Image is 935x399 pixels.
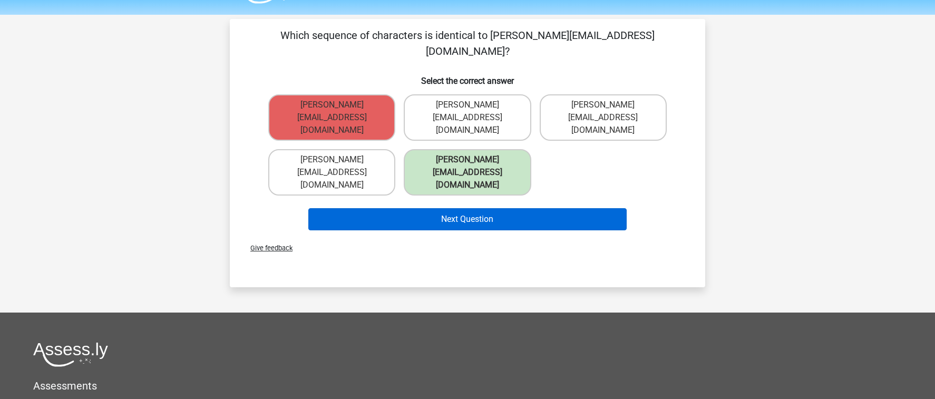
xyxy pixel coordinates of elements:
[33,342,108,367] img: Assessly logo
[268,94,395,141] label: [PERSON_NAME][EMAIL_ADDRESS][DOMAIN_NAME]
[247,67,688,86] h6: Select the correct answer
[404,94,531,141] label: [PERSON_NAME][EMAIL_ADDRESS][DOMAIN_NAME]
[404,149,531,196] label: [PERSON_NAME][EMAIL_ADDRESS][DOMAIN_NAME]
[268,149,395,196] label: [PERSON_NAME][EMAIL_ADDRESS][DOMAIN_NAME]
[540,94,667,141] label: [PERSON_NAME][EMAIL_ADDRESS][DOMAIN_NAME]
[308,208,627,230] button: Next Question
[242,244,293,252] span: Give feedback
[33,379,902,392] h5: Assessments
[247,27,688,59] p: Which sequence of characters is identical to [PERSON_NAME][EMAIL_ADDRESS][DOMAIN_NAME]?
